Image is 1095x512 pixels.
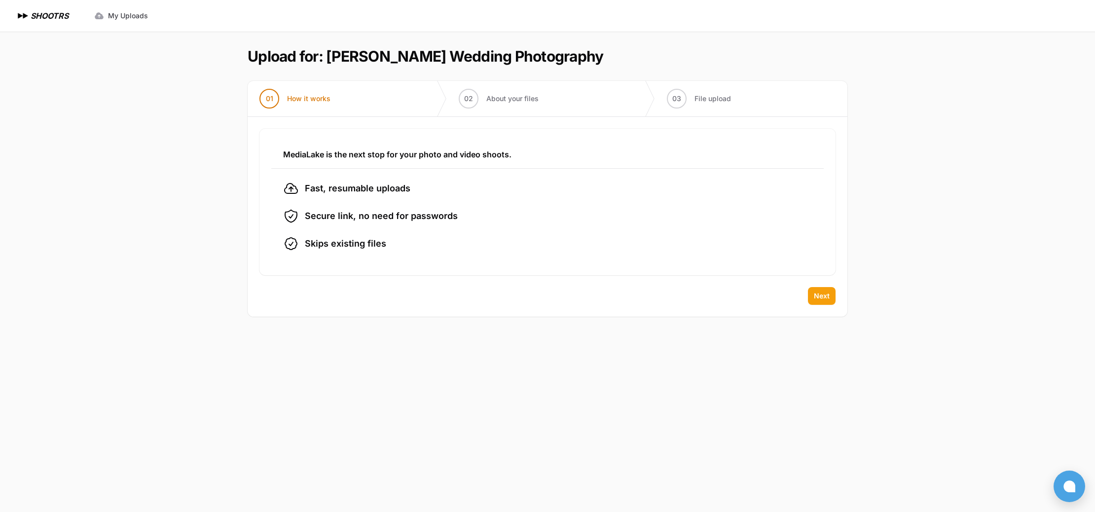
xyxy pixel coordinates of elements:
span: Next [814,291,830,301]
span: 01 [266,94,273,104]
span: 02 [464,94,473,104]
h3: MediaLake is the next stop for your photo and video shoots. [283,148,812,160]
span: Secure link, no need for passwords [305,209,458,223]
button: 03 File upload [655,81,743,116]
span: My Uploads [108,11,148,21]
span: File upload [694,94,731,104]
a: SHOOTRS SHOOTRS [16,10,69,22]
span: 03 [672,94,681,104]
span: Skips existing files [305,237,386,251]
img: SHOOTRS [16,10,31,22]
h1: SHOOTRS [31,10,69,22]
span: About your files [486,94,539,104]
button: 02 About your files [447,81,550,116]
button: Open chat window [1054,471,1085,502]
button: 01 How it works [248,81,342,116]
a: My Uploads [88,7,154,25]
button: Next [808,287,836,305]
span: Fast, resumable uploads [305,182,410,195]
span: How it works [287,94,330,104]
h1: Upload for: [PERSON_NAME] Wedding Photography [248,47,603,65]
